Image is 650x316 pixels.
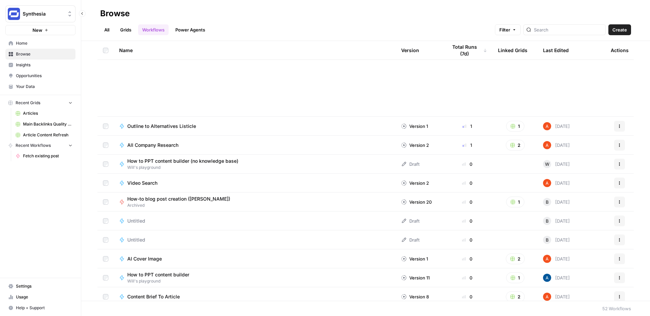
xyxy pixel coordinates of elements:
span: Create [612,26,627,33]
div: Version 8 [401,293,429,300]
span: Main Backlinks Quality Checker - MAIN [23,121,72,127]
button: 1 [506,121,524,132]
div: [DATE] [543,198,570,206]
div: 52 Workflows [602,305,631,312]
span: Untitled [127,218,145,224]
div: [DATE] [543,255,570,263]
span: All Company Research [127,142,178,149]
button: 2 [506,140,525,151]
a: How to PPT content builderWill's playground [119,271,390,284]
span: Your Data [16,84,72,90]
span: AI Cover Image [127,255,162,262]
div: Draft [401,236,419,243]
button: Recent Grids [5,98,75,108]
span: How-to blog post creation ([PERSON_NAME]) [127,196,230,202]
div: Version [401,41,419,60]
a: All [100,24,113,35]
span: Articles [23,110,72,116]
div: Version 1 [401,123,428,130]
a: Your Data [5,81,75,92]
span: How to PPT content builder (no knowledge base) [127,158,238,164]
div: 0 [447,161,487,167]
div: 0 [447,236,487,243]
div: [DATE] [543,141,570,149]
button: 2 [506,253,525,264]
div: [DATE] [543,160,570,168]
a: Usage [5,292,75,302]
div: Draft [401,218,419,224]
button: 1 [506,272,524,283]
a: How to PPT content builder (no knowledge base)Will's playground [119,158,390,171]
div: [DATE] [543,217,570,225]
div: 0 [447,180,487,186]
span: Outline to Alternatives Listicle [127,123,196,130]
span: Home [16,40,72,46]
div: [DATE] [543,122,570,130]
div: Version 2 [401,180,429,186]
button: Workspace: Synthesia [5,5,75,22]
button: Recent Workflows [5,140,75,151]
a: Opportunities [5,70,75,81]
a: Article Content Refresh [13,130,75,140]
div: 0 [447,255,487,262]
a: Outline to Alternatives Listicle [119,123,390,130]
div: [DATE] [543,274,570,282]
div: Actions [611,41,629,60]
img: cje7zb9ux0f2nqyv5qqgv3u0jxek [543,255,551,263]
img: cje7zb9ux0f2nqyv5qqgv3u0jxek [543,141,551,149]
span: Filter [499,26,510,33]
button: Create [608,24,631,35]
a: Main Backlinks Quality Checker - MAIN [13,119,75,130]
button: 2 [506,291,525,302]
img: cje7zb9ux0f2nqyv5qqgv3u0jxek [543,179,551,187]
img: cje7zb9ux0f2nqyv5qqgv3u0jxek [543,293,551,301]
span: Help + Support [16,305,72,311]
span: New [32,27,42,33]
span: B [546,199,549,205]
span: B [546,236,549,243]
span: Video Search [127,180,157,186]
div: [DATE] [543,236,570,244]
span: Browse [16,51,72,57]
div: 0 [447,199,487,205]
div: 1 [447,123,487,130]
a: Video Search [119,180,390,186]
a: Articles [13,108,75,119]
a: How-to blog post creation ([PERSON_NAME])Archived [119,196,390,208]
a: All Company Research [119,142,390,149]
span: Usage [16,294,72,300]
div: Linked Grids [498,41,527,60]
span: Untitled [127,236,145,243]
button: Help + Support [5,302,75,313]
button: 1 [506,197,524,207]
span: Settings [16,283,72,289]
span: Will's playground [127,164,244,171]
div: [DATE] [543,179,570,187]
span: Fetch existing post [23,153,72,159]
div: 0 [447,274,487,281]
span: Recent Workflows [16,142,51,149]
div: Last Edited [543,41,569,60]
span: Insights [16,62,72,68]
div: Draft [401,161,419,167]
div: Version 11 [401,274,430,281]
span: B [546,218,549,224]
a: Untitled [119,236,390,243]
img: cje7zb9ux0f2nqyv5qqgv3u0jxek [543,122,551,130]
a: Content Brief To Article [119,293,390,300]
a: Untitled [119,218,390,224]
div: [DATE] [543,293,570,301]
div: 1 [447,142,487,149]
a: Grids [116,24,135,35]
a: Workflows [138,24,169,35]
div: 0 [447,293,487,300]
div: Version 20 [401,199,432,205]
a: Power Agents [171,24,209,35]
div: Browse [100,8,130,19]
span: Content Brief To Article [127,293,180,300]
a: Settings [5,281,75,292]
input: Search [534,26,603,33]
div: Total Runs (7d) [447,41,487,60]
span: Recent Grids [16,100,40,106]
span: Synthesia [23,10,64,17]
